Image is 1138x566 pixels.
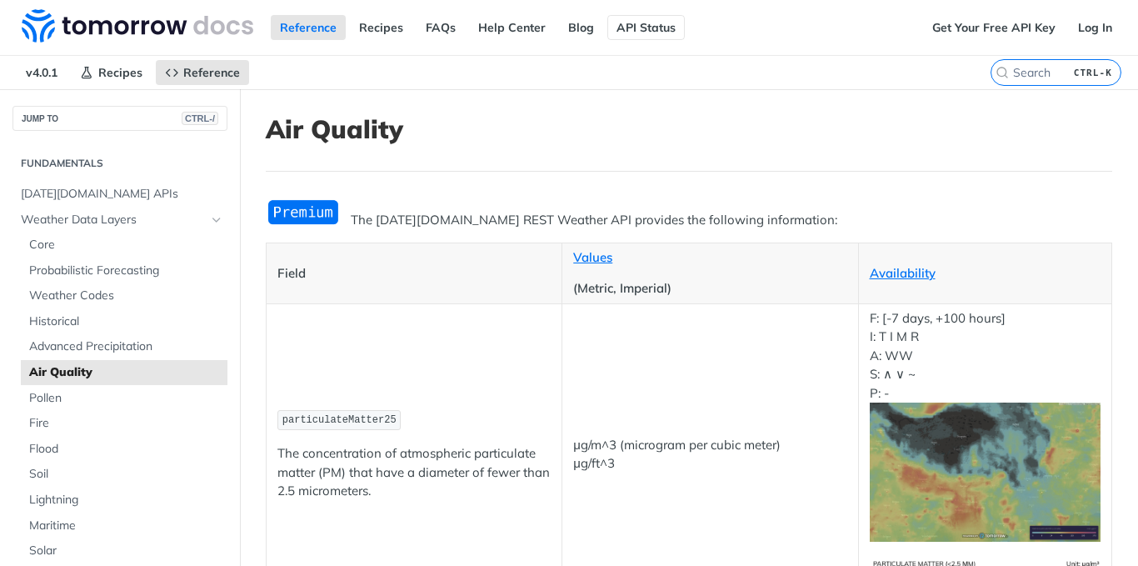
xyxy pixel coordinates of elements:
[12,182,227,207] a: [DATE][DOMAIN_NAME] APIs
[870,309,1101,542] p: F: [-7 days, +100 hours] I: T I M R A: WW S: ∧ ∨ ~ P: -
[29,518,223,534] span: Maritime
[21,212,206,228] span: Weather Data Layers
[277,264,551,283] p: Field
[21,488,227,513] a: Lightning
[996,66,1009,79] svg: Search
[21,538,227,563] a: Solar
[21,411,227,436] a: Fire
[870,463,1101,478] span: Expand image
[29,492,223,508] span: Lightning
[98,65,142,80] span: Recipes
[21,233,227,258] a: Core
[1069,15,1121,40] a: Log In
[282,414,397,426] span: particulateMatter25
[71,60,152,85] a: Recipes
[417,15,465,40] a: FAQs
[29,288,223,304] span: Weather Codes
[29,338,223,355] span: Advanced Precipitation
[21,360,227,385] a: Air Quality
[21,309,227,334] a: Historical
[559,15,603,40] a: Blog
[29,364,223,381] span: Air Quality
[21,258,227,283] a: Probabilistic Forecasting
[870,403,1101,542] img: pm25
[22,9,253,43] img: Tomorrow.io Weather API Docs
[21,437,227,462] a: Flood
[870,265,936,281] a: Availability
[12,208,227,233] a: Weather Data LayersHide subpages for Weather Data Layers
[156,60,249,85] a: Reference
[923,15,1065,40] a: Get Your Free API Key
[29,390,223,407] span: Pollen
[182,112,218,125] span: CTRL-/
[29,543,223,559] span: Solar
[21,513,227,538] a: Maritime
[573,279,846,298] p: (Metric, Imperial)
[21,186,223,203] span: [DATE][DOMAIN_NAME] APIs
[573,249,612,265] a: Values
[29,466,223,483] span: Soil
[266,114,1112,144] h1: Air Quality
[12,156,227,171] h2: Fundamentals
[271,15,346,40] a: Reference
[29,313,223,330] span: Historical
[573,436,846,473] p: μg/m^3 (microgram per cubic meter) μg/ft^3
[29,441,223,458] span: Flood
[29,415,223,432] span: Fire
[183,65,240,80] span: Reference
[210,213,223,227] button: Hide subpages for Weather Data Layers
[21,462,227,487] a: Soil
[350,15,412,40] a: Recipes
[12,106,227,131] button: JUMP TOCTRL-/
[21,283,227,308] a: Weather Codes
[266,211,1112,230] p: The [DATE][DOMAIN_NAME] REST Weather API provides the following information:
[29,237,223,253] span: Core
[21,386,227,411] a: Pollen
[21,334,227,359] a: Advanced Precipitation
[17,60,67,85] span: v4.0.1
[29,263,223,279] span: Probabilistic Forecasting
[607,15,685,40] a: API Status
[277,444,551,501] p: The concentration of atmospheric particulate matter (PM) that have a diameter of fewer than 2.5 m...
[469,15,555,40] a: Help Center
[1070,64,1116,81] kbd: CTRL-K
